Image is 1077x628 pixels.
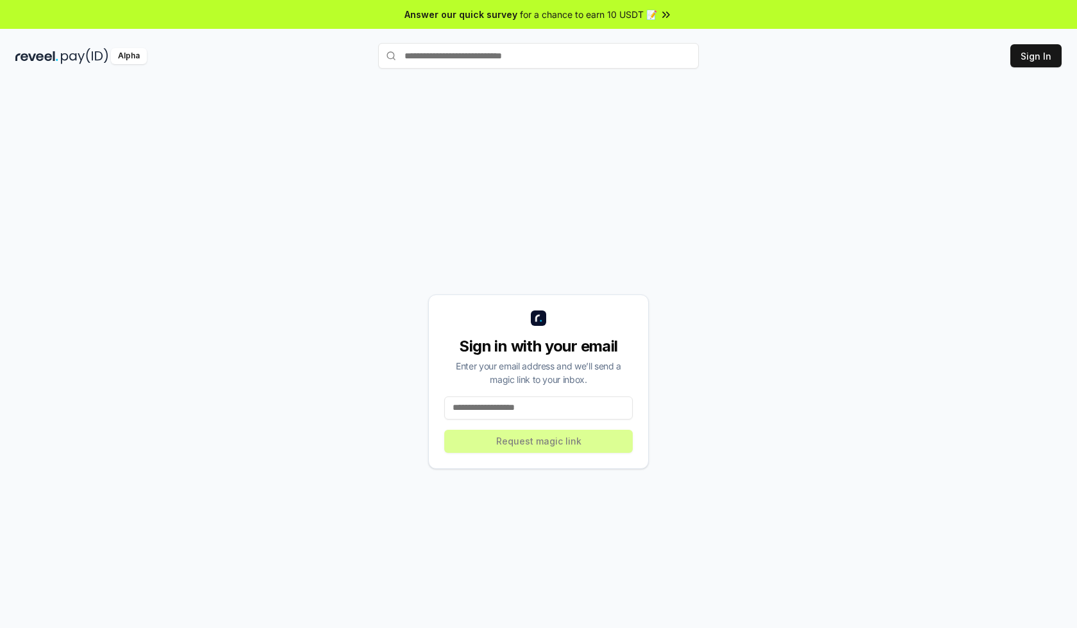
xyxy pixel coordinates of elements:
[111,48,147,64] div: Alpha
[531,310,546,326] img: logo_small
[1010,44,1062,67] button: Sign In
[520,8,657,21] span: for a chance to earn 10 USDT 📝
[444,336,633,357] div: Sign in with your email
[15,48,58,64] img: reveel_dark
[405,8,517,21] span: Answer our quick survey
[444,359,633,386] div: Enter your email address and we’ll send a magic link to your inbox.
[61,48,108,64] img: pay_id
